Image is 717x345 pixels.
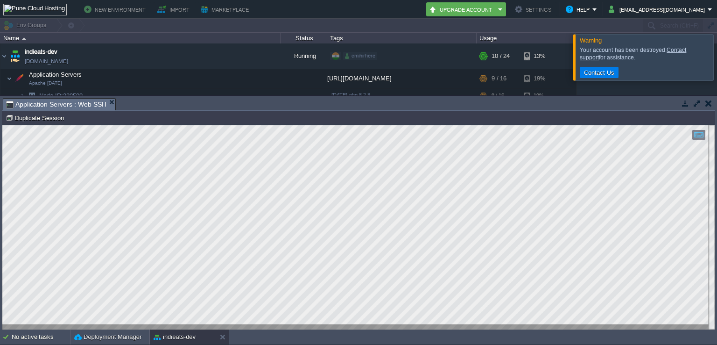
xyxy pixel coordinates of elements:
[477,33,576,43] div: Usage
[25,57,68,66] a: [DOMAIN_NAME]
[515,4,554,15] button: Settings
[492,43,510,69] div: 10 / 24
[29,80,62,86] span: Apache [DATE]
[39,92,63,99] span: Node ID:
[157,4,192,15] button: Import
[0,43,8,69] img: AMDAwAAAACH5BAEAAAAALAAAAAABAAEAAAICRAEAOw==
[566,4,592,15] button: Help
[3,4,67,15] img: Pune Cloud Hosting
[20,88,25,103] img: AMDAwAAAACH5BAEAAAAALAAAAAABAAEAAAICRAEAOw==
[12,330,70,345] div: No active tasks
[328,33,476,43] div: Tags
[38,92,84,100] span: 230500
[524,69,555,88] div: 19%
[524,43,555,69] div: 13%
[281,43,327,69] div: Running
[74,332,141,342] button: Deployment Manager
[25,47,57,57] a: indieats-dev
[25,88,38,103] img: AMDAwAAAACH5BAEAAAAALAAAAAABAAEAAAICRAEAOw==
[6,114,67,122] button: Duplicate Session
[8,43,21,69] img: AMDAwAAAACH5BAEAAAAALAAAAAABAAEAAAICRAEAOw==
[28,71,83,79] span: Application Servers
[331,92,370,98] span: [DATE]-php-8.2.8
[492,69,506,88] div: 9 / 16
[7,69,12,88] img: AMDAwAAAACH5BAEAAAAALAAAAAABAAEAAAICRAEAOw==
[13,69,26,88] img: AMDAwAAAACH5BAEAAAAALAAAAAABAAEAAAICRAEAOw==
[343,52,377,60] div: cmihirhere
[28,71,83,78] a: Application ServersApache [DATE]
[327,69,477,88] div: [URL][DOMAIN_NAME]
[201,4,252,15] button: Marketplace
[22,37,26,40] img: AMDAwAAAACH5BAEAAAAALAAAAAABAAEAAAICRAEAOw==
[609,4,708,15] button: [EMAIL_ADDRESS][DOMAIN_NAME]
[429,4,495,15] button: Upgrade Account
[84,4,148,15] button: New Environment
[38,92,84,100] a: Node ID:230500
[581,68,617,77] button: Contact Us
[6,99,106,110] span: Application Servers : Web SSH
[154,332,196,342] button: indieats-dev
[492,88,504,103] div: 9 / 16
[281,33,327,43] div: Status
[524,88,555,103] div: 19%
[1,33,280,43] div: Name
[580,46,711,61] div: Your account has been destroyed. for assistance.
[580,37,602,44] span: Warning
